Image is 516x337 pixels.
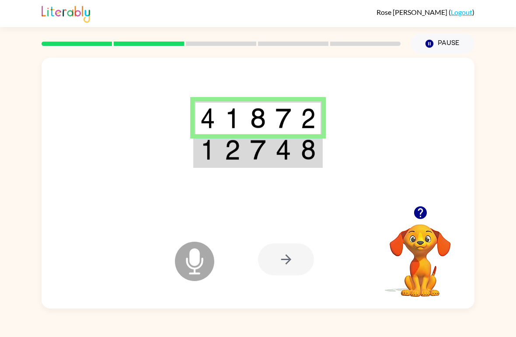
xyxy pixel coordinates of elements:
[411,34,474,54] button: Pause
[451,8,472,16] a: Logout
[377,8,474,16] div: ( )
[275,139,291,160] img: 4
[377,211,464,298] video: Your browser must support playing .mp4 files to use Literably. Please try using another browser.
[377,8,449,16] span: Rose [PERSON_NAME]
[301,139,316,160] img: 8
[225,139,241,160] img: 2
[200,108,215,129] img: 4
[250,139,266,160] img: 7
[200,139,215,160] img: 1
[275,108,291,129] img: 7
[250,108,266,129] img: 8
[225,108,241,129] img: 1
[301,108,316,129] img: 2
[42,3,90,23] img: Literably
